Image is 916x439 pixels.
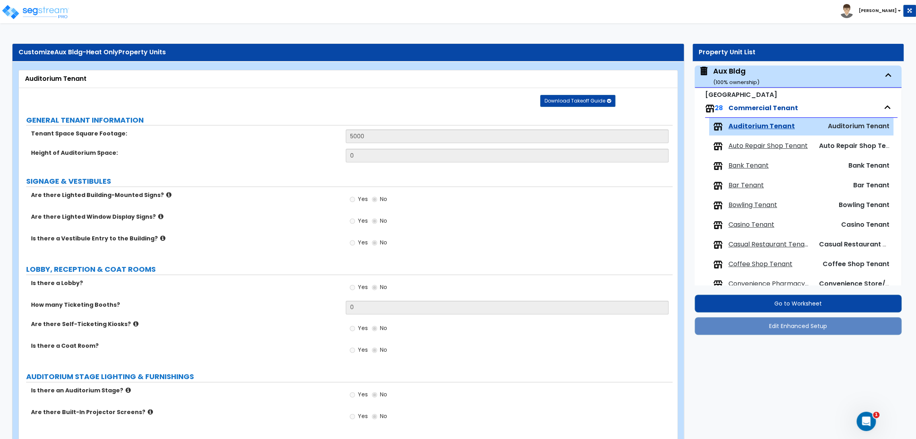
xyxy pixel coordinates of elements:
[828,121,889,131] span: Auditorium Tenant
[26,115,673,125] label: GENERAL TENANT INFORMATION
[728,103,798,113] span: Commercial Tenant
[358,324,368,332] span: Yes
[358,238,368,246] span: Yes
[380,324,387,332] span: No
[713,220,723,230] img: tenants.png
[873,412,879,418] span: 1
[31,213,340,221] label: Are there Lighted Window Display Signs?
[819,141,901,150] span: Auto Repair Shop Tenant
[31,342,340,350] label: Is there a Coat Room?
[31,234,340,242] label: Is there a Vestibule Entry to the Building?
[31,320,340,328] label: Are there Self-Ticketing Kiosks?
[26,176,673,187] label: SIGNAGE & VESTIBULES
[350,195,355,204] input: Yes
[160,235,165,241] i: click for more info!
[372,412,377,421] input: No
[699,66,759,86] span: Aux Bldg
[31,408,340,416] label: Are there Built-In Projector Screens?
[713,66,759,86] div: Aux Bldg
[713,240,723,250] img: tenants.png
[350,412,355,421] input: Yes
[848,161,889,170] span: Bank Tenant
[695,295,902,312] button: Go to Worksheet
[372,324,377,333] input: No
[358,412,368,420] span: Yes
[545,97,605,104] span: Download Takeoff Guide
[1,4,70,20] img: logo_pro_r.png
[358,195,368,203] span: Yes
[728,122,795,131] span: Auditorium Tenant
[358,390,368,398] span: Yes
[31,279,340,287] label: Is there a Lobby?
[859,8,897,14] b: [PERSON_NAME]
[166,192,171,198] i: click for more info!
[728,260,792,269] span: Coffee Shop Tenant
[728,279,810,289] span: Convenience Pharmacy Tenant
[841,220,889,229] span: Casino Tenant
[380,390,387,398] span: No
[25,74,671,84] div: Auditorium Tenant
[728,220,774,230] span: Casino Tenant
[853,181,889,190] span: Bar Tenant
[31,191,340,199] label: Are there Lighted Building-Mounted Signs?
[713,142,723,151] img: tenants.png
[380,283,387,291] span: No
[713,78,759,86] small: ( 100 % ownership)
[823,259,889,269] span: Coffee Shop Tenant
[728,201,777,210] span: Bowling Tenant
[728,181,764,190] span: Bar Tenant
[350,238,355,247] input: Yes
[158,213,163,219] i: click for more info!
[26,371,673,382] label: AUDITORIUM STAGE LIGHTING & FURNISHINGS
[699,66,709,76] img: building.svg
[728,240,810,249] span: Casual Restaurant Tenant
[31,301,340,309] label: How many Ticketing Booths?
[358,283,368,291] span: Yes
[26,264,673,275] label: LOBBY, RECEPTION & COAT ROOMS
[380,412,387,420] span: No
[350,217,355,226] input: Yes
[839,200,889,209] span: Bowling Tenant
[728,161,769,170] span: Bank Tenant
[713,161,723,171] img: tenants.png
[148,409,153,415] i: click for more info!
[372,390,377,399] input: No
[856,412,876,431] iframe: Intercom live chat
[705,104,715,113] img: tenants.png
[540,95,615,107] button: Download Takeoff Guide
[358,217,368,225] span: Yes
[31,149,340,157] label: Height of Auditorium Space:
[728,142,808,151] span: Auto Repair Shop Tenant
[372,217,377,226] input: No
[713,122,723,131] img: tenants.png
[358,346,368,354] span: Yes
[372,283,377,292] input: No
[713,260,723,269] img: tenants.png
[713,181,723,191] img: tenants.png
[350,346,355,355] input: Yes
[380,195,387,203] span: No
[372,238,377,247] input: No
[380,238,387,246] span: No
[380,346,387,354] span: No
[19,48,678,57] div: Customize Property Units
[819,240,906,249] span: Casual Restaurant Tenant
[695,317,902,335] button: Edit Enhanced Setup
[713,201,723,210] img: tenants.png
[705,90,777,99] small: Auxiliary Building
[372,195,377,204] input: No
[713,279,723,289] img: tenants.png
[126,387,131,393] i: click for more info!
[31,386,340,394] label: Is there an Auditorium Stage?
[699,48,897,57] div: Property Unit List
[380,217,387,225] span: No
[31,129,340,137] label: Tenant Space Square Footage:
[350,324,355,333] input: Yes
[840,4,854,18] img: avatar.png
[715,103,723,113] span: 28
[350,283,355,292] input: Yes
[133,321,138,327] i: click for more info!
[372,346,377,355] input: No
[350,390,355,399] input: Yes
[54,47,118,57] span: Aux Bldg-Heat Only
